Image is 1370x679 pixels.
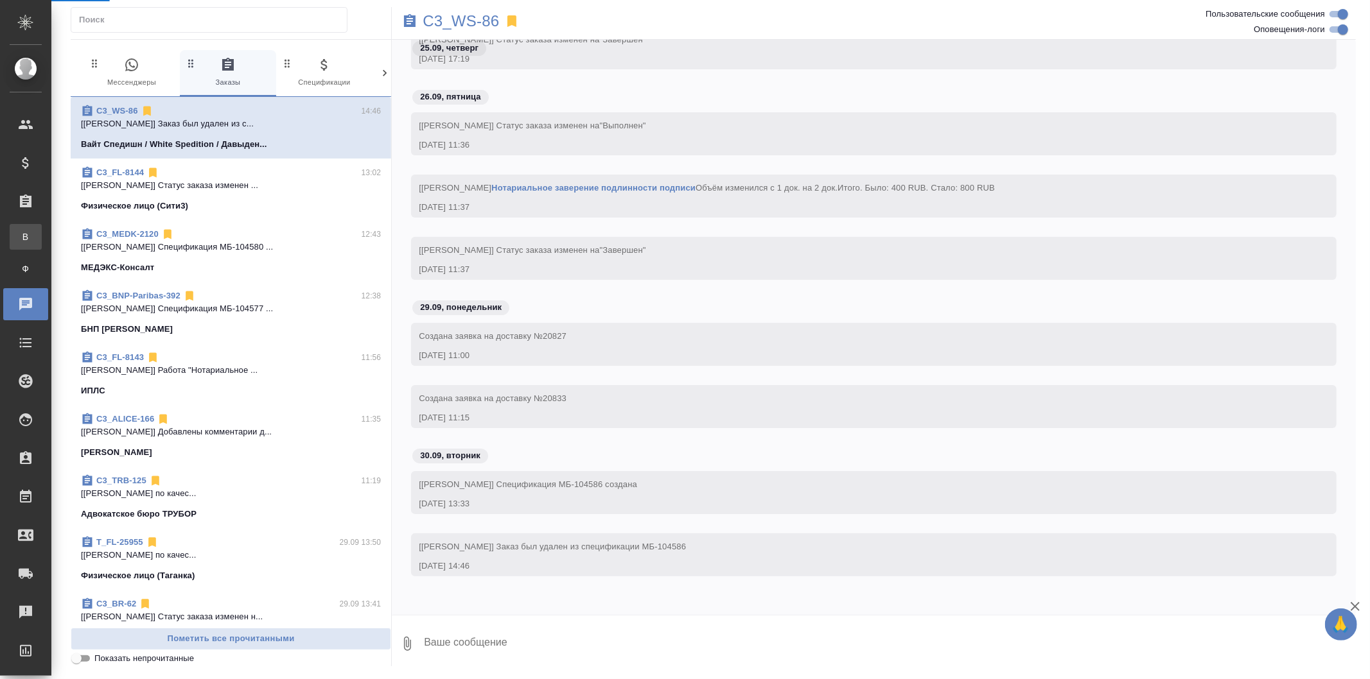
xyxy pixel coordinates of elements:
[94,652,194,665] span: Показать непрочитанные
[81,446,152,459] p: [PERSON_NAME]
[419,139,1292,151] div: [DATE] 11:36
[419,245,645,255] span: [[PERSON_NAME]] Статус заказа изменен на
[362,413,382,425] p: 11:35
[183,289,196,302] svg: Отписаться
[491,183,696,193] a: Нотариальное заверение подлинности подписи
[96,599,136,608] a: C3_BR-62
[96,352,144,362] a: C3_FL-8143
[420,449,480,462] p: 30.09, вторник
[419,479,637,489] span: [[PERSON_NAME]] Спецификация МБ-104586 создана
[1330,611,1352,638] span: 🙏
[600,121,646,130] span: "Выполнен"
[139,597,152,610] svg: Отписаться
[161,228,174,241] svg: Отписаться
[419,201,1292,214] div: [DATE] 11:37
[141,105,154,117] svg: Отписаться
[362,105,382,117] p: 14:46
[419,497,1292,510] div: [DATE] 13:33
[89,57,101,69] svg: Зажми и перетащи, чтобы поменять порядок вкладок
[10,256,42,282] a: Ф
[81,487,381,500] p: [[PERSON_NAME] по качес...
[362,351,382,364] p: 11:56
[838,183,995,193] span: Итого. Было: 400 RUB. Стало: 800 RUB
[71,467,391,528] div: C3_TRB-12511:19[[PERSON_NAME] по качес...Адвокатское бюро ТРУБОР
[81,302,381,315] p: [[PERSON_NAME]] Спецификация МБ-104577 ...
[419,560,1292,572] div: [DATE] 14:46
[1325,608,1357,640] button: 🙏
[423,15,499,28] a: C3_WS-86
[81,610,381,623] p: [[PERSON_NAME]] Статус заказа изменен н...
[96,476,146,485] a: C3_TRB-125
[16,230,35,243] span: В
[96,414,154,424] a: C3_ALICE-166
[96,537,143,547] a: T_FL-25955
[96,106,138,116] a: C3_WS-86
[81,549,381,562] p: [[PERSON_NAME] по качес...
[362,289,382,302] p: 12:38
[149,474,162,487] svg: Отписаться
[419,393,566,403] span: Создана заявка на доставку №20833
[157,413,170,425] svg: Отписаться
[71,220,391,282] div: C3_MEDK-212012:43[[PERSON_NAME]] Спецификация МБ-104580 ...МЕДЭКС-Консалт
[81,138,267,151] p: Вайт Спедишн / White Spedition / Давыден...
[79,11,347,29] input: Поиск
[281,57,294,69] svg: Зажми и перетащи, чтобы поменять порядок вкладок
[362,228,382,241] p: 12:43
[419,331,566,341] span: Создана заявка на доставку №20827
[146,166,159,179] svg: Отписаться
[146,536,159,549] svg: Отписаться
[96,168,144,177] a: C3_FL-8144
[362,474,382,487] p: 11:19
[281,57,367,89] span: Спецификации
[71,282,391,343] div: C3_BNP-Paribas-39212:38[[PERSON_NAME]] Спецификация МБ-104577 ...БНП [PERSON_NAME]
[81,261,154,274] p: МЕДЭКС-Консалт
[419,121,645,130] span: [[PERSON_NAME]] Статус заказа изменен на
[89,57,175,89] span: Мессенджеры
[81,323,173,336] p: БНП [PERSON_NAME]
[362,166,382,179] p: 13:02
[378,57,390,69] svg: Зажми и перетащи, чтобы поменять порядок вкладок
[340,536,382,549] p: 29.09 13:50
[81,569,195,582] p: Физическое лицо (Таганка)
[81,179,381,192] p: [[PERSON_NAME]] Статус заказа изменен ...
[419,542,686,551] span: [[PERSON_NAME]] Заказ был удален из спецификации МБ-104586
[420,90,481,103] p: 26.09, пятница
[71,343,391,405] div: C3_FL-814311:56[[PERSON_NAME]] Работа "Нотариальное ...ИПЛС
[419,263,1292,276] div: [DATE] 11:37
[81,425,381,438] p: [[PERSON_NAME]] Добавлены комментарии д...
[71,405,391,467] div: C3_ALICE-16611:35[[PERSON_NAME]] Добавлены комментарии д...[PERSON_NAME]
[1206,8,1325,21] span: Пользовательские сообщения
[71,528,391,590] div: T_FL-2595529.09 13:50[[PERSON_NAME] по качес...Физическое лицо (Таганка)
[71,97,391,159] div: C3_WS-8614:46[[PERSON_NAME]] Заказ был удален из с...Вайт Спедишн / White Spedition / Давыден...
[81,241,381,254] p: [[PERSON_NAME]] Спецификация МБ-104580 ...
[185,57,271,89] span: Заказы
[420,301,502,314] p: 29.09, понедельник
[378,57,464,89] span: Клиенты
[81,508,197,520] p: Адвокатское бюро ТРУБОР
[81,384,105,397] p: ИПЛС
[81,200,188,212] p: Физическое лицо (Сити3)
[419,411,1292,424] div: [DATE] 11:15
[78,632,384,646] span: Пометить все прочитанными
[96,229,159,239] a: C3_MEDK-2120
[81,117,381,130] p: [[PERSON_NAME]] Заказ был удален из с...
[96,291,180,300] a: C3_BNP-Paribas-392
[71,590,391,651] div: C3_BR-6229.09 13:41[[PERSON_NAME]] Статус заказа изменен н...ООО «Бортон»
[71,628,391,650] button: Пометить все прочитанными
[340,597,382,610] p: 29.09 13:41
[16,262,35,275] span: Ф
[419,183,995,193] span: [[PERSON_NAME] Объём изменился с 1 док. на 2 док.
[146,351,159,364] svg: Отписаться
[10,224,42,250] a: В
[1254,23,1325,36] span: Оповещения-логи
[420,42,479,55] p: 25.09, четверг
[71,159,391,220] div: C3_FL-814413:02[[PERSON_NAME]] Статус заказа изменен ...Физическое лицо (Сити3)
[81,364,381,377] p: [[PERSON_NAME]] Работа "Нотариальное ...
[419,349,1292,362] div: [DATE] 11:00
[600,245,646,255] span: "Завершен"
